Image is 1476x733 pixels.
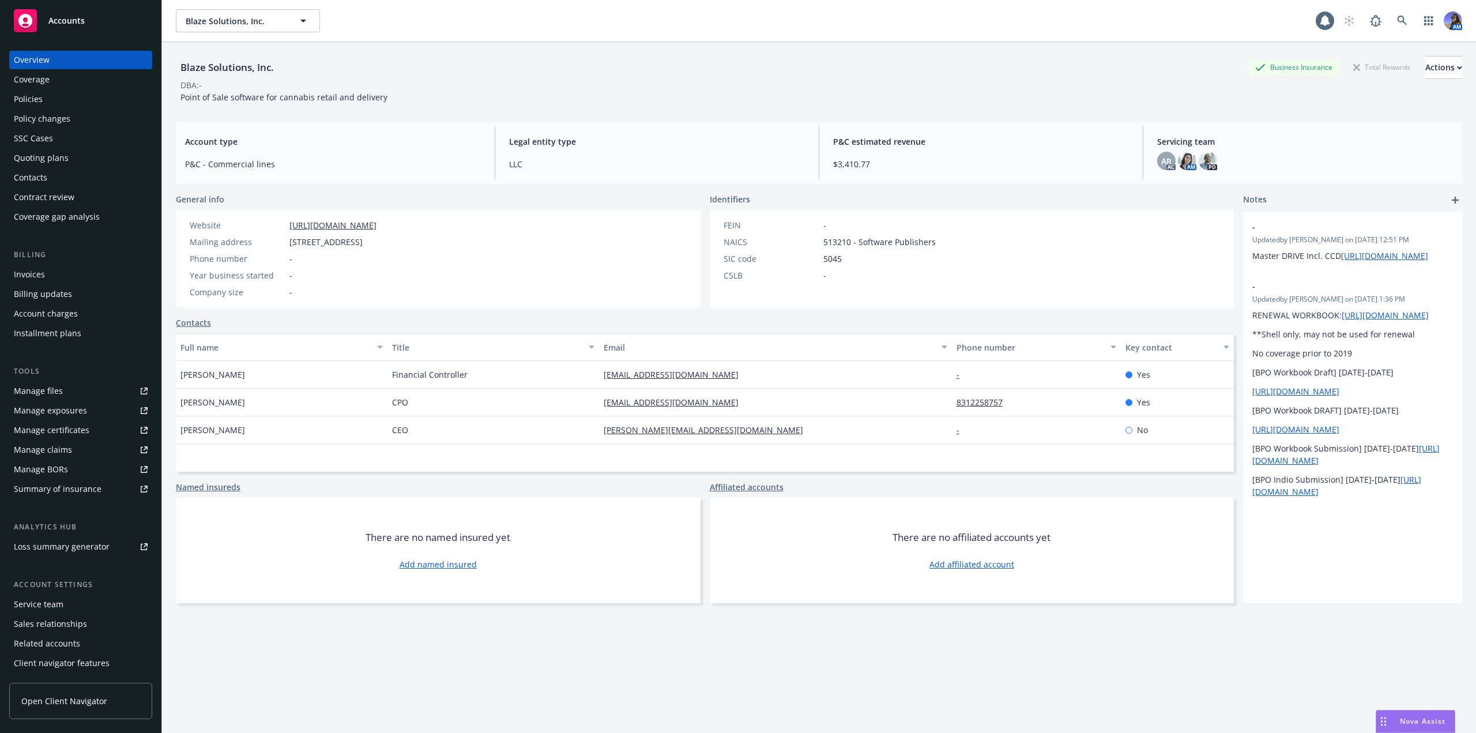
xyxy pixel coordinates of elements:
p: Master DRIVE Incl. CCD [1252,250,1453,262]
span: - [1252,221,1423,233]
span: Notes [1243,193,1267,207]
div: Manage BORs [14,460,68,479]
span: Blaze Solutions, Inc. [186,15,285,27]
span: No [1137,424,1148,436]
div: Loss summary generator [14,537,110,556]
span: General info [176,193,224,205]
a: Policy changes [9,110,152,128]
p: No coverage prior to 2019 [1252,347,1453,359]
a: [EMAIL_ADDRESS][DOMAIN_NAME] [604,369,748,380]
a: Add named insured [400,558,477,570]
div: Sales relationships [14,615,87,633]
button: Email [599,333,952,361]
p: RENEWAL WORKBOOK: [1252,309,1453,321]
div: Client navigator features [14,654,110,672]
div: Blaze Solutions, Inc. [176,60,278,75]
p: [BPO Indio Submission] [DATE]-[DATE] [1252,473,1453,498]
span: - [289,253,292,265]
span: AR [1161,155,1172,167]
span: Accounts [48,16,85,25]
a: Contacts [9,168,152,187]
div: DBA: - [180,79,202,91]
a: Account charges [9,305,152,323]
a: Summary of insurance [9,480,152,498]
a: - [957,369,969,380]
div: Overview [14,51,50,69]
a: Client navigator features [9,654,152,672]
button: Title [387,333,599,361]
a: add [1448,193,1462,207]
img: photo [1178,152,1196,170]
div: Manage certificates [14,421,89,439]
div: Billing [9,249,152,261]
span: Yes [1137,369,1150,381]
span: Identifiers [710,193,750,205]
div: Manage claims [14,441,72,459]
div: Manage files [14,382,63,400]
span: P&C estimated revenue [833,136,1129,148]
div: SSC Cases [14,129,53,148]
a: Billing updates [9,285,152,303]
span: Account type [185,136,481,148]
div: FEIN [724,219,819,231]
img: photo [1199,152,1217,170]
p: **Shell only, may not be used for renewal [1252,328,1453,340]
a: Policies [9,90,152,108]
div: Billing updates [14,285,72,303]
span: Point of Sale software for cannabis retail and delivery [180,92,387,103]
a: Loss summary generator [9,537,152,556]
a: Add affiliated account [929,558,1014,570]
a: Service team [9,595,152,614]
p: [BPO Workbook DRAFT] [DATE]-[DATE] [1252,404,1453,416]
div: Manage exposures [14,401,87,420]
a: [URL][DOMAIN_NAME] [1252,386,1339,397]
div: Email [604,341,935,354]
div: Account charges [14,305,78,323]
button: Phone number [952,333,1121,361]
a: Manage claims [9,441,152,459]
a: - [957,424,969,435]
span: - [289,269,292,281]
div: Company size [190,286,285,298]
div: Analytics hub [9,521,152,533]
div: Service team [14,595,63,614]
div: Installment plans [14,324,81,343]
a: [URL][DOMAIN_NAME] [1342,310,1429,321]
a: Manage BORs [9,460,152,479]
a: 8312258757 [957,397,1012,408]
a: Contract review [9,188,152,206]
a: Sales relationships [9,615,152,633]
div: Mailing address [190,236,285,248]
span: Updated by [PERSON_NAME] on [DATE] 12:51 PM [1252,235,1453,245]
a: Coverage [9,70,152,89]
span: CEO [392,424,408,436]
a: Quoting plans [9,149,152,167]
div: Key contact [1125,341,1217,354]
a: Named insureds [176,481,240,493]
span: - [823,269,826,281]
div: Phone number [957,341,1104,354]
div: Actions [1425,57,1462,78]
span: $3,410.77 [833,158,1129,170]
span: CPO [392,396,408,408]
div: Quoting plans [14,149,69,167]
div: Year business started [190,269,285,281]
a: Report a Bug [1364,9,1387,32]
a: [EMAIL_ADDRESS][DOMAIN_NAME] [604,397,748,408]
span: Financial Controller [392,369,468,381]
div: -Updatedby [PERSON_NAME] on [DATE] 1:36 PMRENEWAL WORKBOOK:[URL][DOMAIN_NAME]**Shell only, may no... [1243,271,1462,507]
a: Contacts [176,317,211,329]
div: Related accounts [14,634,80,653]
a: Start snowing [1338,9,1361,32]
span: Yes [1137,396,1150,408]
div: Website [190,219,285,231]
span: 513210 - Software Publishers [823,236,936,248]
span: P&C - Commercial lines [185,158,481,170]
span: Servicing team [1157,136,1453,148]
span: There are no named insured yet [366,531,510,544]
a: Installment plans [9,324,152,343]
span: Open Client Navigator [21,695,107,707]
div: Title [392,341,582,354]
a: Manage certificates [9,421,152,439]
span: Legal entity type [509,136,805,148]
